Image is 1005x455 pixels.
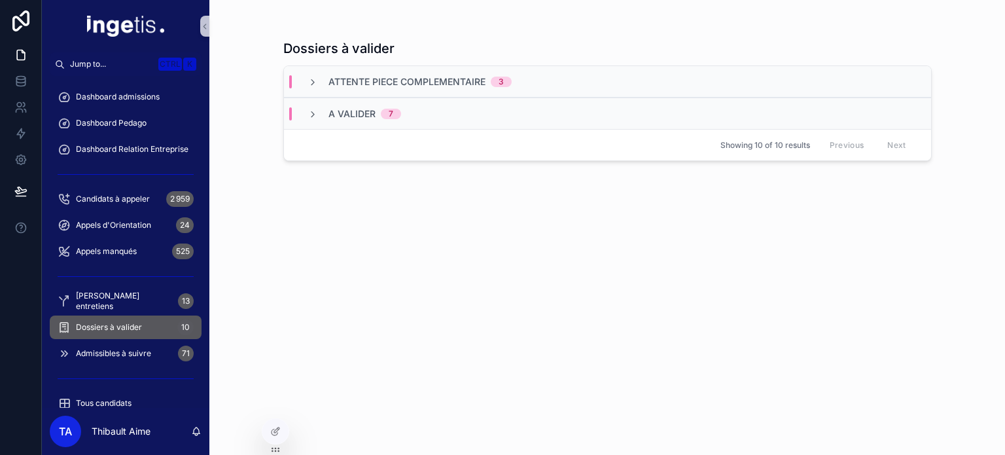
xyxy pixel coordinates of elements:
span: Tous candidats [76,398,132,409]
div: scrollable content [42,76,209,408]
a: Dashboard Pedago [50,111,202,135]
span: A valider [328,107,376,120]
span: Attente piece complementaire [328,75,485,88]
span: Showing 10 of 10 results [720,140,810,151]
span: Dossiers à valider [76,322,142,333]
a: Dashboard Relation Entreprise [50,137,202,161]
a: Admissibles à suivre71 [50,342,202,365]
h1: Dossiers à valider [283,39,395,58]
div: 3 [499,77,504,87]
a: [PERSON_NAME] entretiens13 [50,289,202,313]
span: Admissibles à suivre [76,348,151,359]
a: Candidats à appeler2 959 [50,187,202,211]
span: Appels manqués [76,246,137,257]
div: 71 [178,346,194,361]
div: 10 [177,319,194,335]
span: Dashboard Relation Entreprise [76,144,188,155]
a: Appels d'Orientation24 [50,213,202,237]
a: Appels manqués525 [50,240,202,263]
span: Dashboard Pedago [76,118,147,128]
span: TA [59,424,72,439]
button: Jump to...CtrlK [50,52,202,76]
span: Ctrl [158,58,182,71]
a: Dossiers à valider10 [50,316,202,339]
span: K [185,59,195,69]
div: 13 [178,293,194,309]
span: Candidats à appeler [76,194,150,204]
div: 7 [389,109,393,119]
img: App logo [87,16,164,37]
span: Dashboard admissions [76,92,160,102]
a: Tous candidats [50,391,202,415]
div: 24 [176,217,194,233]
div: 525 [172,244,194,259]
span: Appels d'Orientation [76,220,151,230]
div: 2 959 [166,191,194,207]
span: Jump to... [70,59,153,69]
p: Thibault Aime [92,425,150,438]
a: Dashboard admissions [50,85,202,109]
span: [PERSON_NAME] entretiens [76,291,173,312]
